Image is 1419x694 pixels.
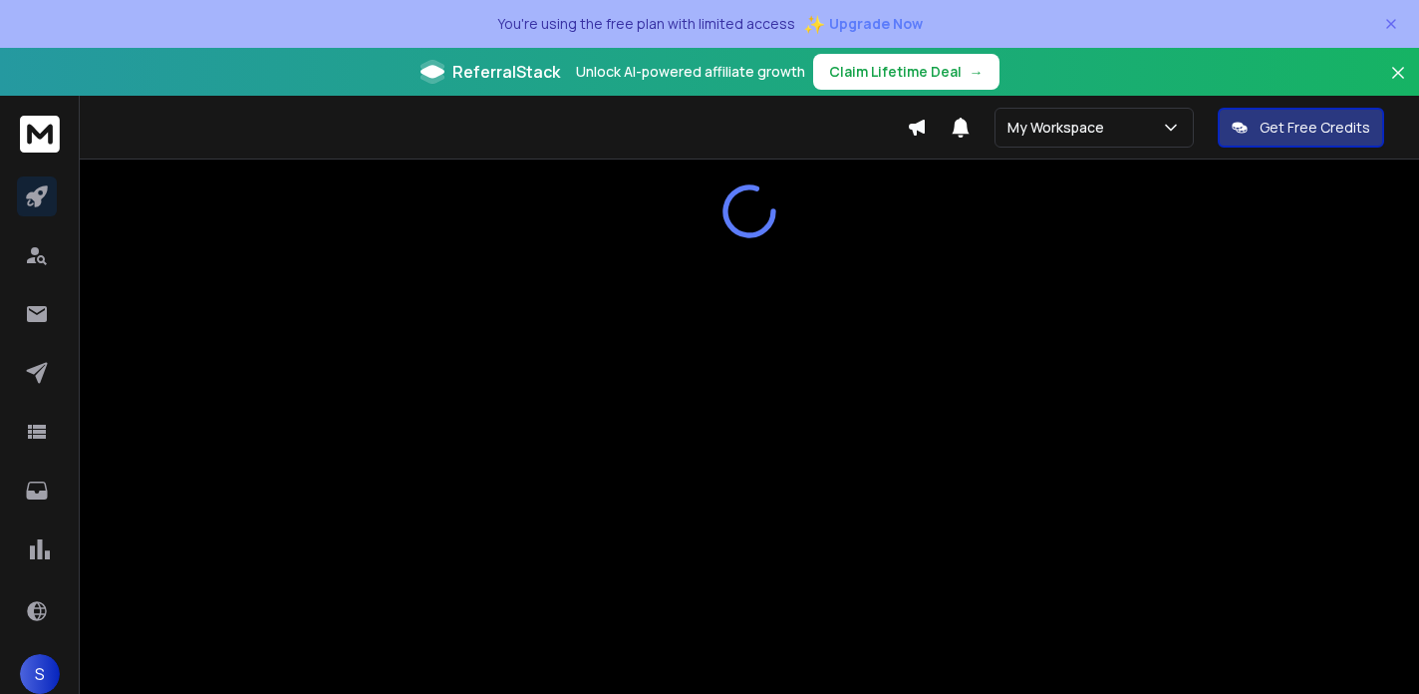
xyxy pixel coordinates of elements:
p: Get Free Credits [1260,118,1370,138]
button: S [20,654,60,694]
button: Get Free Credits [1218,108,1384,148]
p: Unlock AI-powered affiliate growth [576,62,805,82]
button: Close banner [1385,60,1411,108]
p: My Workspace [1007,118,1112,138]
p: You're using the free plan with limited access [497,14,795,34]
button: ✨Upgrade Now [803,4,923,44]
button: Claim Lifetime Deal→ [813,54,999,90]
span: → [970,62,984,82]
span: Upgrade Now [829,14,923,34]
span: ✨ [803,10,825,38]
span: ReferralStack [452,60,560,84]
